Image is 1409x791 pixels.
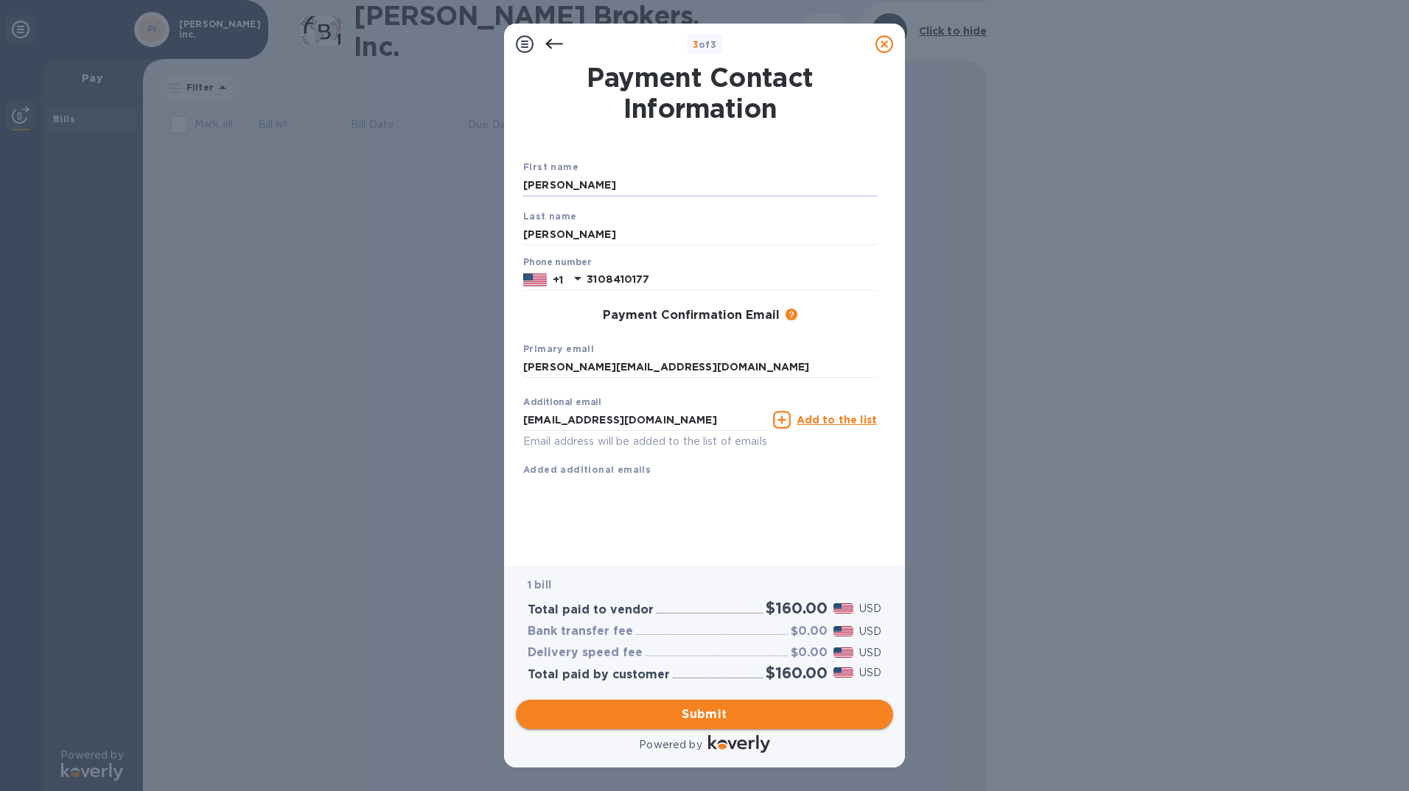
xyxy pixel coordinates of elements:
[528,706,881,723] span: Submit
[523,272,547,288] img: US
[833,667,853,678] img: USD
[639,737,702,753] p: Powered by
[791,646,828,660] h3: $0.00
[523,356,877,379] input: Enter your primary name
[693,39,717,50] b: of 3
[528,646,643,660] h3: Delivery speed fee
[859,624,881,639] p: USD
[859,665,881,681] p: USD
[516,700,893,729] button: Submit
[523,433,767,450] p: Email address will be added to the list of emails
[693,39,699,50] span: 3
[523,259,591,267] label: Phone number
[528,668,670,682] h3: Total paid by customer
[766,664,828,682] h2: $160.00
[528,625,633,639] h3: Bank transfer fee
[708,735,770,753] img: Logo
[833,647,853,658] img: USD
[833,626,853,636] img: USD
[523,211,577,222] b: Last name
[523,175,877,197] input: Enter your first name
[523,223,877,245] input: Enter your last name
[833,603,853,614] img: USD
[528,603,654,617] h3: Total paid to vendor
[859,645,881,661] p: USD
[523,62,877,124] h1: Payment Contact Information
[859,601,881,616] p: USD
[587,269,877,291] input: Enter your phone number
[797,414,877,426] u: Add to the list
[523,464,651,475] b: Added additional emails
[553,273,563,287] p: +1
[603,309,780,323] h3: Payment Confirmation Email
[766,599,828,617] h2: $160.00
[523,161,578,172] b: First name
[523,343,594,354] b: Primary email
[523,398,601,407] label: Additional email
[528,579,551,591] b: 1 bill
[523,409,767,431] input: Enter additional email
[791,625,828,639] h3: $0.00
